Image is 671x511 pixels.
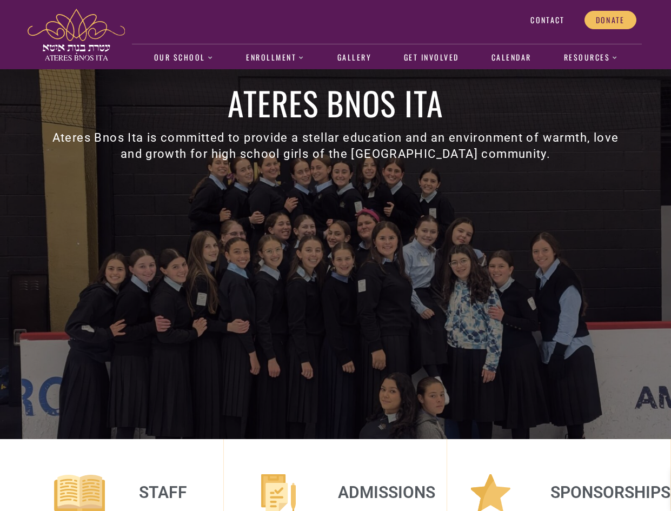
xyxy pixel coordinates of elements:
a: Donate [584,11,636,29]
h3: Ateres Bnos Ita is committed to provide a stellar education and an environment of warmth, love an... [45,130,627,162]
img: ateres [28,9,125,61]
span: Contact [530,15,564,25]
a: Admissions [338,483,435,502]
a: Sponsorships [550,483,670,502]
a: Get Involved [398,45,464,70]
a: Staff [139,483,187,502]
a: Calendar [486,45,537,70]
a: Resources [558,45,624,70]
h1: Ateres Bnos Ita [45,87,627,119]
a: Gallery [331,45,377,70]
a: Contact [519,11,576,29]
span: Donate [596,15,625,25]
a: Our School [148,45,219,70]
a: Enrollment [241,45,310,70]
